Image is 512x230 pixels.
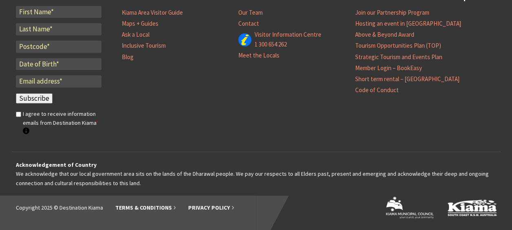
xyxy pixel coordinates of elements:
[238,9,263,17] a: Our Team
[16,160,497,188] p: We acknowledge that our local government area sits on the lands of the Dharawal people. We pay ou...
[255,31,321,39] a: Visitor Information Centre
[355,31,414,39] a: Above & Beyond Award
[122,31,149,39] a: Ask a Local
[255,40,287,49] a: 1 300 654 262
[355,64,422,72] a: Member Login – BookEasy
[16,161,97,168] strong: Acknowledgement of Country
[355,42,441,50] a: Tourism Opportunities Plan (TOP)
[16,41,101,53] input: Postcode*
[16,93,53,104] input: Subscribe
[115,204,176,212] a: Terms & Conditions
[16,203,103,212] li: Copyright 2025 © Destination Kiama
[23,109,101,137] label: I agree to receive information emails from Destination Kiama
[238,51,279,60] a: Meet the Locals
[355,9,429,17] a: Join our Partnership Program
[16,75,101,88] input: Email address*
[122,9,183,17] a: Kiama Area Visitor Guide
[188,204,234,212] a: Privacy Policy
[122,42,166,50] a: Inclusive Tourism
[16,6,101,18] input: First Name*
[355,75,459,94] a: Short term rental – [GEOGRAPHIC_DATA] Code of Conduct
[122,20,158,28] a: Maps + Guides
[355,20,461,28] a: Hosting an event in [GEOGRAPHIC_DATA]
[16,58,101,71] input: Date of Birth*
[238,20,259,28] a: Contact
[16,23,101,35] input: Last Name*
[448,199,497,216] img: Kiama Logo
[355,53,442,61] a: Strategic Tourism and Events Plan
[122,53,134,61] a: Blog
